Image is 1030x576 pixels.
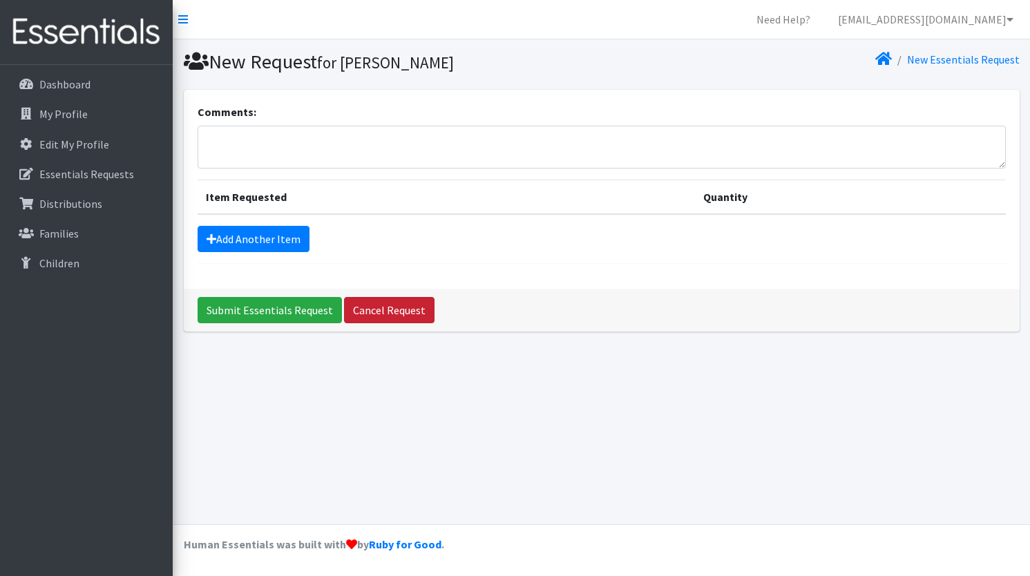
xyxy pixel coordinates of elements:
p: My Profile [39,107,88,121]
p: Distributions [39,197,102,211]
a: Edit My Profile [6,131,167,158]
p: Edit My Profile [39,137,109,151]
a: Distributions [6,190,167,218]
img: HumanEssentials [6,9,167,55]
p: Children [39,256,79,270]
label: Comments: [198,104,256,120]
a: Add Another Item [198,226,309,252]
h1: New Request [184,50,597,74]
th: Quantity [695,180,1006,214]
a: Ruby for Good [369,537,441,551]
a: [EMAIL_ADDRESS][DOMAIN_NAME] [827,6,1024,33]
a: Cancel Request [344,297,435,323]
a: Essentials Requests [6,160,167,188]
p: Essentials Requests [39,167,134,181]
a: New Essentials Request [907,52,1020,66]
p: Dashboard [39,77,90,91]
p: Families [39,227,79,240]
a: Families [6,220,167,247]
th: Item Requested [198,180,695,214]
a: Children [6,249,167,277]
strong: Human Essentials was built with by . [184,537,444,551]
a: Dashboard [6,70,167,98]
small: for [PERSON_NAME] [317,52,454,73]
a: My Profile [6,100,167,128]
a: Need Help? [745,6,821,33]
input: Submit Essentials Request [198,297,342,323]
